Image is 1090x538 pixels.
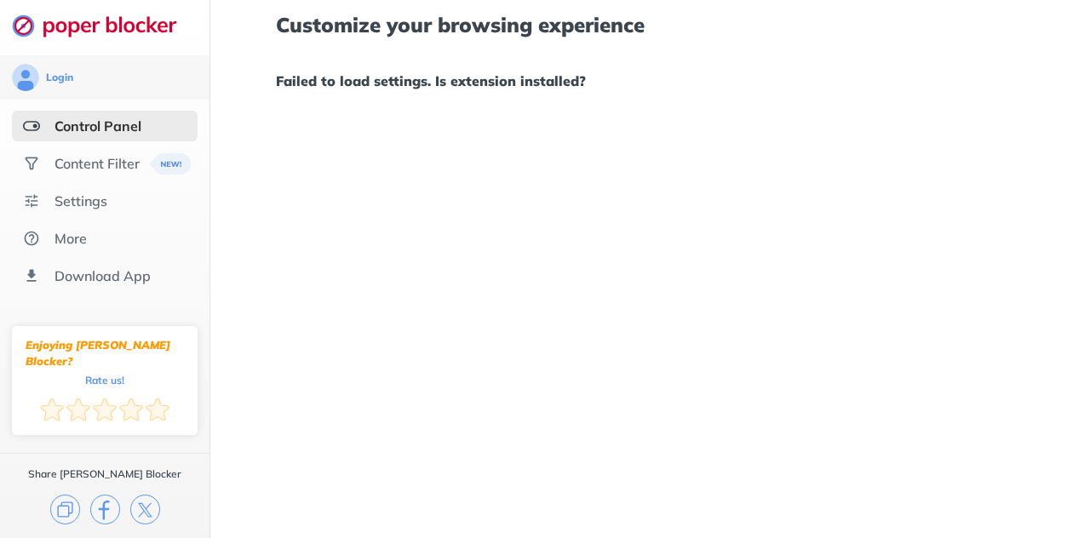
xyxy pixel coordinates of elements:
img: settings.svg [23,192,40,209]
img: download-app.svg [23,267,40,284]
div: More [54,230,87,247]
h1: Failed to load settings. Is extension installed? [276,70,1024,92]
div: Rate us! [85,376,124,384]
img: avatar.svg [12,64,39,91]
img: features-selected.svg [23,117,40,134]
img: x.svg [130,495,160,524]
h1: Customize your browsing experience [276,14,1024,36]
img: about.svg [23,230,40,247]
div: Control Panel [54,117,141,134]
img: logo-webpage.svg [12,14,195,37]
img: copy.svg [50,495,80,524]
img: menuBanner.svg [150,153,192,175]
div: Content Filter [54,155,140,172]
img: social.svg [23,155,40,172]
div: Share [PERSON_NAME] Blocker [28,467,181,481]
div: Enjoying [PERSON_NAME] Blocker? [26,337,184,369]
div: Download App [54,267,151,284]
img: facebook.svg [90,495,120,524]
div: Login [46,71,73,84]
div: Settings [54,192,107,209]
